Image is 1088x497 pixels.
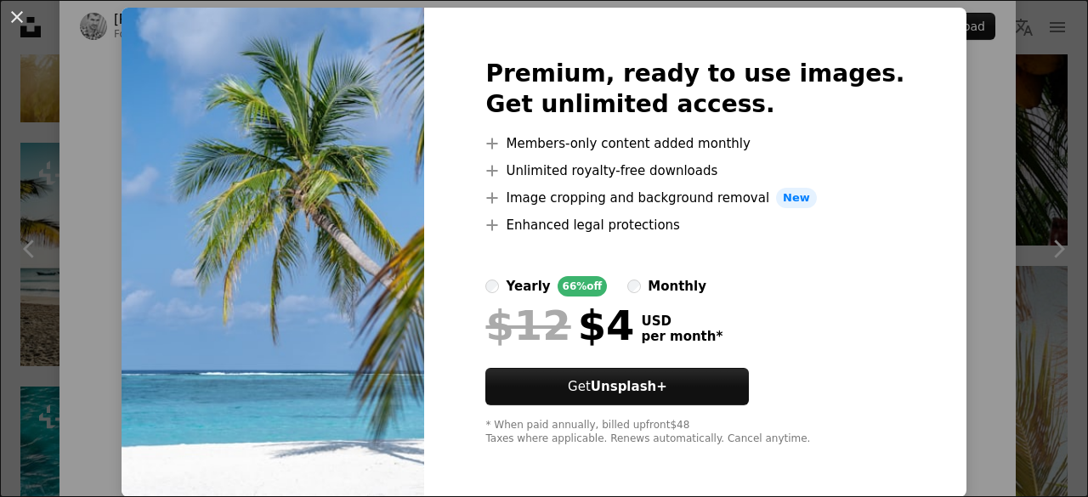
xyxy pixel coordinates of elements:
span: New [776,188,817,208]
span: USD [641,313,722,329]
input: yearly66%off [485,280,499,293]
div: monthly [648,276,706,297]
strong: Unsplash+ [591,379,667,394]
li: Members-only content added monthly [485,133,904,154]
li: Image cropping and background removal [485,188,904,208]
h2: Premium, ready to use images. Get unlimited access. [485,59,904,120]
button: GetUnsplash+ [485,368,749,405]
img: premium_photo-1691675471055-2b0fb6d375f2 [122,8,424,497]
input: monthly [627,280,641,293]
span: per month * [641,329,722,344]
div: * When paid annually, billed upfront $48 Taxes where applicable. Renews automatically. Cancel any... [485,419,904,446]
li: Enhanced legal protections [485,215,904,235]
span: $12 [485,303,570,347]
div: 66% off [558,276,608,297]
div: $4 [485,303,634,347]
div: yearly [506,276,550,297]
li: Unlimited royalty-free downloads [485,161,904,181]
